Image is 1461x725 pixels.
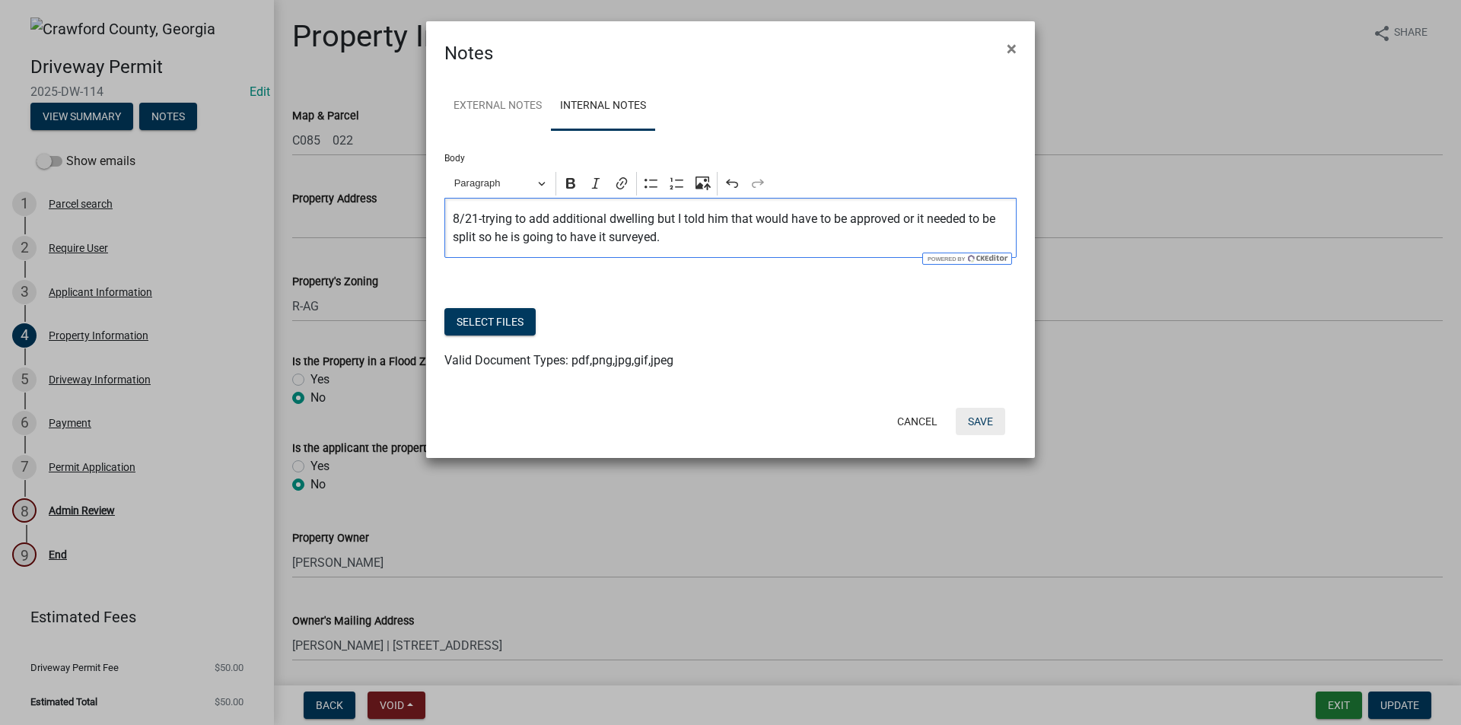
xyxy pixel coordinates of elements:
div: Editor editing area: main. Press Alt+0 for help. [444,198,1017,258]
h4: Notes [444,40,493,67]
a: Internal Notes [551,82,655,131]
span: Valid Document Types: pdf,png,jpg,gif,jpeg [444,353,673,367]
button: Cancel [885,408,950,435]
span: Powered by [926,256,965,262]
span: Paragraph [454,174,533,192]
a: External Notes [444,82,551,131]
label: Body [444,154,465,163]
div: Editor toolbar [444,169,1017,198]
button: Close [995,27,1029,70]
button: Select files [444,308,536,335]
p: 8/21-trying to add additional dwelling but I told him that would have to be approved or it needed... [453,210,1009,246]
span: × [1007,38,1017,59]
button: Save [956,408,1005,435]
button: Paragraph, Heading [447,172,552,196]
